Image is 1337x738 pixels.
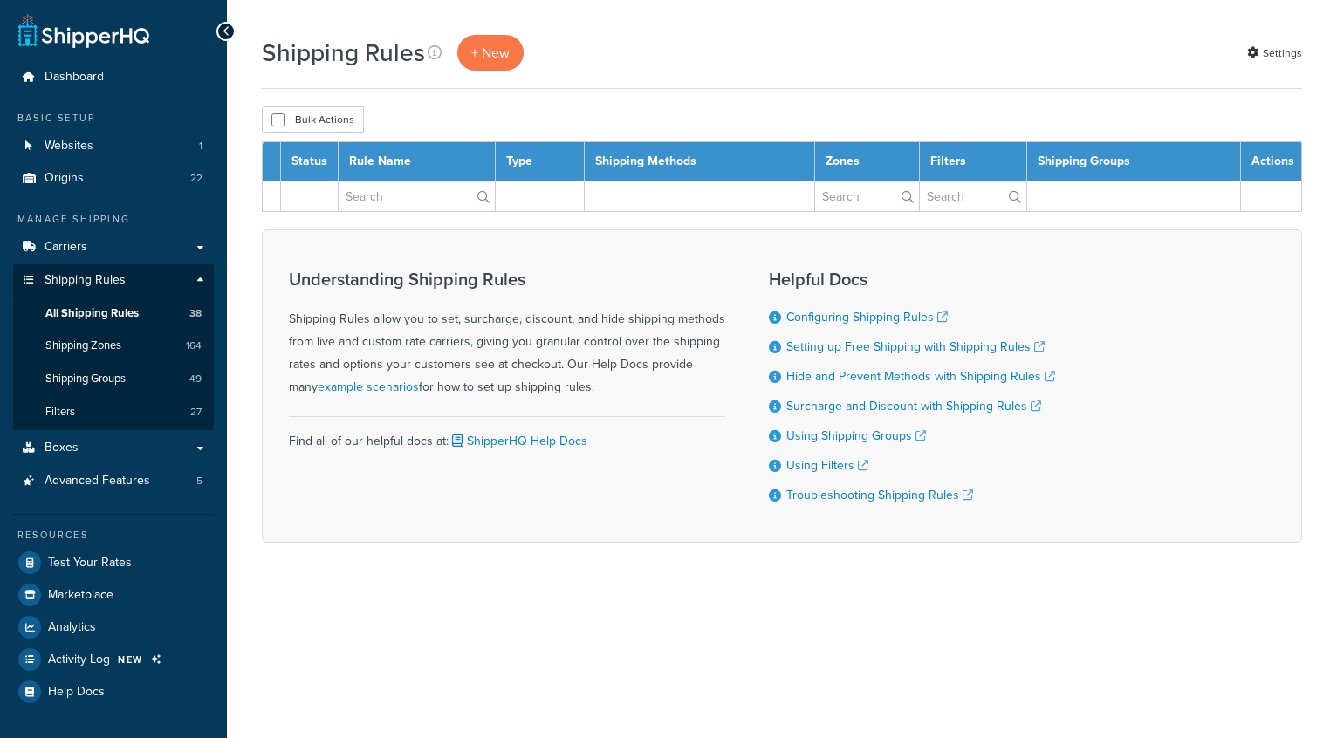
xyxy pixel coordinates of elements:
[45,338,121,353] span: Shipping Zones
[45,372,126,386] span: Shipping Groups
[786,308,948,326] a: Configuring Shipping Rules
[45,405,75,420] span: Filters
[786,397,1041,415] a: Surcharge and Discount with Shipping Rules
[13,130,214,162] li: Websites
[786,367,1055,386] a: Hide and Prevent Methods with Shipping Rules
[471,43,510,63] span: + New
[13,644,214,675] a: Activity Log NEW
[1027,142,1241,181] th: Shipping Groups
[196,474,202,489] span: 5
[769,270,1055,289] h3: Helpful Docs
[1247,41,1302,65] a: Settings
[13,297,214,330] a: All Shipping Rules 38
[339,181,495,211] input: Search
[318,378,419,396] a: example scenarios
[13,162,214,195] a: Origins 22
[48,685,105,700] span: Help Docs
[786,427,926,445] a: Using Shipping Groups
[45,171,84,186] span: Origins
[45,306,139,321] span: All Shipping Rules
[13,264,214,430] li: Shipping Rules
[289,270,725,399] div: Shipping Rules allow you to set, surcharge, discount, and hide shipping methods from live and cus...
[13,231,214,263] a: Carriers
[18,13,149,48] a: ShipperHQ Home
[814,142,919,181] th: Zones
[13,264,214,297] a: Shipping Rules
[13,465,214,497] li: Advanced Features
[13,579,214,611] a: Marketplace
[48,620,96,635] span: Analytics
[920,181,1026,211] input: Search
[13,432,214,464] a: Boxes
[13,644,214,675] li: Activity Log
[262,36,425,70] h1: Shipping Rules
[45,139,93,154] span: Websites
[48,556,132,571] span: Test Your Rates
[786,338,1045,356] a: Setting up Free Shipping with Shipping Rules
[457,35,524,71] a: + New
[13,330,214,362] li: Shipping Zones
[199,139,202,154] span: 1
[13,162,214,195] li: Origins
[13,528,214,543] div: Resources
[339,142,496,181] th: Rule Name
[186,338,202,353] span: 164
[13,111,214,126] div: Basic Setup
[449,432,587,450] a: ShipperHQ Help Docs
[585,142,815,181] th: Shipping Methods
[13,547,214,578] a: Test Your Rates
[13,396,214,428] a: Filters 27
[13,61,214,93] a: Dashboard
[189,372,202,386] span: 49
[281,142,339,181] th: Status
[45,441,79,455] span: Boxes
[786,456,868,475] a: Using Filters
[13,363,214,395] a: Shipping Groups 49
[13,212,214,227] div: Manage Shipping
[919,142,1026,181] th: Filters
[189,306,202,321] span: 38
[45,474,150,489] span: Advanced Features
[48,653,110,667] span: Activity Log
[13,465,214,497] a: Advanced Features 5
[1241,142,1302,181] th: Actions
[48,588,113,603] span: Marketplace
[13,297,214,330] li: All Shipping Rules
[13,363,214,395] li: Shipping Groups
[13,330,214,362] a: Shipping Zones 164
[45,240,87,255] span: Carriers
[13,130,214,162] a: Websites 1
[190,405,202,420] span: 27
[13,612,214,643] a: Analytics
[13,396,214,428] li: Filters
[262,106,364,133] button: Bulk Actions
[289,416,725,453] div: Find all of our helpful docs at:
[45,70,104,85] span: Dashboard
[190,171,202,186] span: 22
[815,181,919,211] input: Search
[289,270,725,289] h3: Understanding Shipping Rules
[45,273,126,288] span: Shipping Rules
[786,486,973,504] a: Troubleshooting Shipping Rules
[118,653,143,666] span: NEW
[495,142,585,181] th: Type
[13,676,214,707] a: Help Docs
